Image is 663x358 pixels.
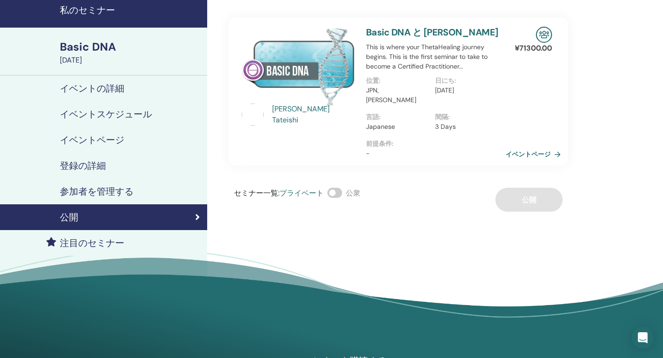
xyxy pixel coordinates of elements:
[60,237,124,248] h4: 注目のセミナー
[366,149,504,158] p: -
[60,83,124,94] h4: イベントの詳細
[60,212,78,223] h4: 公開
[60,109,152,120] h4: イベントスケジュール
[272,104,357,126] a: [PERSON_NAME] Tateishi
[515,43,552,54] p: ¥ 71300.00
[366,112,430,122] p: 言語 :
[435,76,499,86] p: 日にち :
[242,27,355,106] img: Basic DNA
[60,186,134,197] h4: 参加者を管理する
[506,147,564,161] a: イベントページ
[435,122,499,132] p: 3 Days
[366,139,504,149] p: 前提条件 :
[435,86,499,95] p: [DATE]
[279,188,324,198] span: プライベート
[366,42,504,71] p: This is where your ThetaHealing journey begins. This is the first seminar to take to become a Cer...
[54,39,207,66] a: Basic DNA[DATE]
[60,5,202,16] h4: 私のセミナー
[366,86,430,105] p: JPN, [PERSON_NAME]
[536,27,552,43] img: In-Person Seminar
[632,327,654,349] div: Open Intercom Messenger
[366,122,430,132] p: Japanese
[60,55,202,66] div: [DATE]
[60,160,106,171] h4: 登録の詳細
[366,76,430,86] p: 位置 :
[234,188,279,198] span: セミナー一覧 :
[346,188,361,198] span: 公衆
[435,112,499,122] p: 間隔 :
[60,39,202,55] div: Basic DNA
[366,26,499,38] a: Basic DNA と [PERSON_NAME]
[60,134,124,145] h4: イベントページ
